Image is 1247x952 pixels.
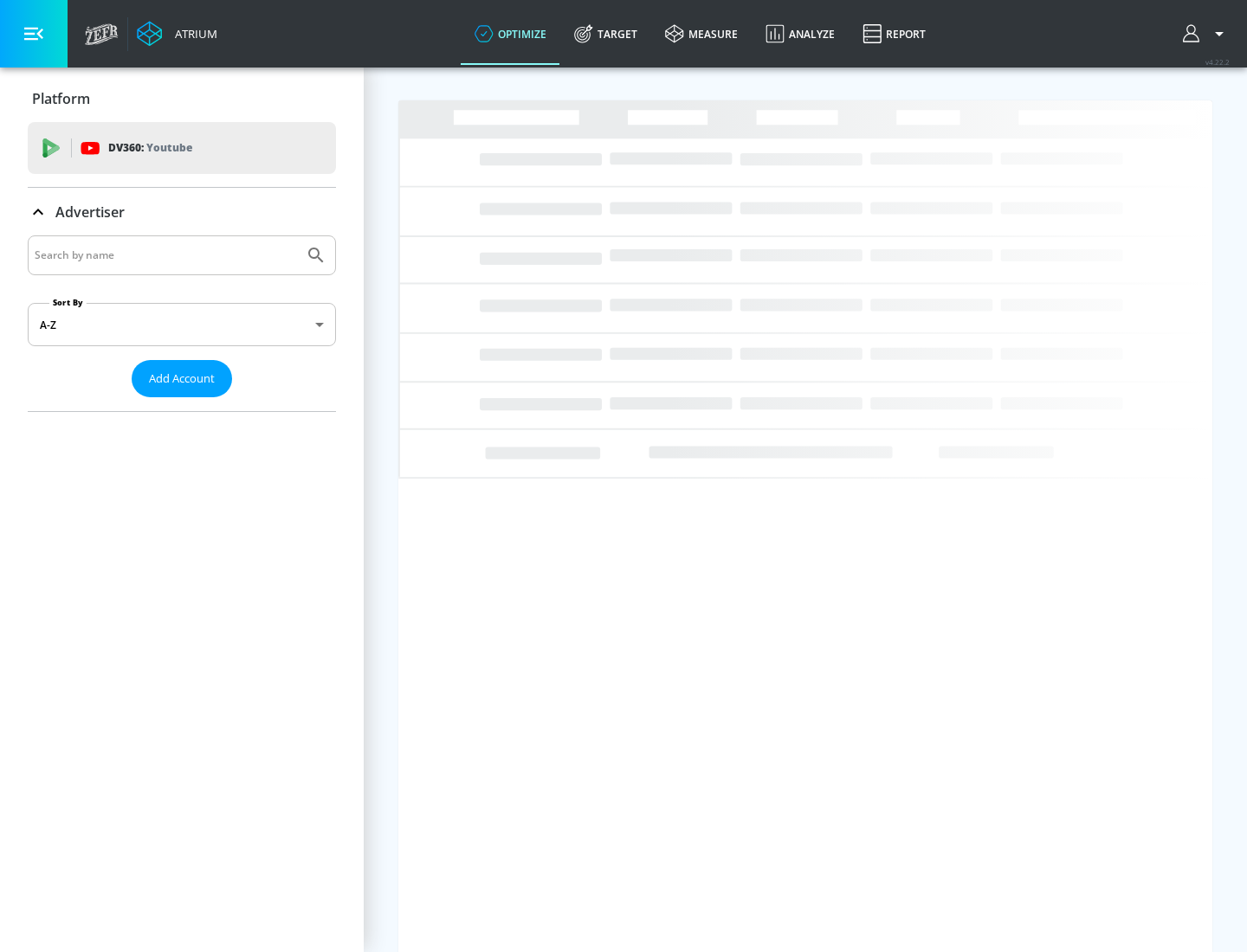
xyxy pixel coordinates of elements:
[752,3,849,65] a: Analyze
[849,3,940,65] a: Report
[149,369,215,389] span: Add Account
[137,21,217,47] a: Atrium
[28,122,336,174] div: DV360: Youtube
[28,397,336,411] nav: list of Advertiser
[28,235,336,411] div: Advertiser
[55,203,125,222] p: Advertiser
[28,303,336,346] div: A-Z
[168,26,217,42] div: Atrium
[146,138,192,157] p: Youtube
[132,360,232,397] button: Add Account
[49,297,87,308] label: Sort By
[560,3,651,65] a: Target
[28,74,336,123] div: Platform
[461,3,560,65] a: optimize
[28,188,336,236] div: Advertiser
[35,244,297,267] input: Search by name
[108,138,192,158] p: DV360:
[651,3,752,65] a: measure
[32,89,90,108] p: Platform
[1205,57,1230,67] span: v 4.22.2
